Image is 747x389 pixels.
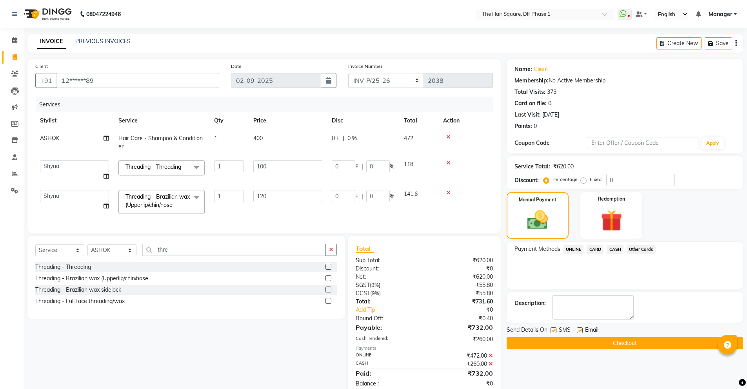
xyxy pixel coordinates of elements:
label: Manual Payment [519,196,556,203]
span: F [355,192,358,201]
div: Payments [356,345,493,352]
div: ₹0 [424,380,499,388]
span: Payment Methods [514,245,560,253]
div: Threading - Brazilian wax sidelock [35,286,121,294]
a: x [173,201,176,208]
span: SGST [356,281,370,289]
div: Points: [514,122,532,130]
div: Service Total: [514,163,550,171]
a: Client [534,65,548,73]
span: 0 % [347,134,357,142]
div: CASH [350,360,424,368]
span: F [355,163,358,171]
iframe: chat widget [714,358,739,381]
div: ₹260.00 [424,335,499,343]
div: Card on file: [514,99,547,108]
div: Sub Total: [350,256,424,265]
span: Hair Care - Shampoo & Conditioner [118,135,203,150]
div: ( ) [350,289,424,298]
div: ₹472.00 [424,352,499,360]
div: Threading - Full face threading/wax [35,297,125,305]
div: ₹620.00 [424,256,499,265]
span: Threading - Brazilian wax (Upperlip/chin/nose [125,193,190,208]
input: Search or Scan [142,244,326,256]
div: Round Off: [350,314,424,323]
button: Checkout [507,337,743,349]
th: Stylist [35,112,114,130]
th: Qty [209,112,249,130]
div: Services [36,97,499,112]
button: +91 [35,73,57,88]
div: 373 [547,88,556,96]
div: Balance : [350,380,424,388]
label: Client [35,63,48,70]
span: Other Cards [627,245,656,254]
span: ONLINE [563,245,584,254]
div: ( ) [350,281,424,289]
a: PREVIOUS INVOICES [75,38,131,45]
button: Create New [656,37,702,49]
label: Redemption [598,195,625,203]
span: 141.6 [404,190,418,197]
span: Email [585,326,598,336]
span: Send Details On [507,326,547,336]
span: CARD [587,245,603,254]
div: Net: [350,273,424,281]
th: Disc [327,112,399,130]
span: SMS [559,326,571,336]
span: % [390,192,394,201]
span: Manager [709,10,732,18]
div: Payable: [350,323,424,332]
span: | [362,192,363,201]
span: | [343,134,344,142]
div: Description: [514,299,546,307]
button: Save [705,37,732,49]
img: _cash.svg [521,208,554,232]
label: Percentage [553,176,578,183]
div: Membership: [514,77,549,85]
div: ₹55.80 [424,289,499,298]
div: ₹620.00 [424,273,499,281]
button: Apply [702,137,724,149]
span: 9% [371,282,379,288]
div: ₹0.40 [424,314,499,323]
span: 400 [253,135,263,142]
th: Price [249,112,327,130]
b: 08047224946 [86,3,121,25]
th: Total [399,112,438,130]
span: CASH [607,245,623,254]
div: ₹620.00 [553,163,574,171]
span: 9% [372,290,379,296]
span: 0 F [332,134,340,142]
span: CGST [356,290,370,297]
input: Enter Offer / Coupon Code [588,137,698,149]
a: x [181,163,185,170]
img: _gift.svg [594,207,629,234]
div: ₹0 [424,265,499,273]
span: 118 [404,161,413,168]
span: ASHOK [40,135,60,142]
label: Fixed [590,176,602,183]
div: Total: [350,298,424,306]
a: Add Tip [350,306,436,314]
span: Threading - Threading [125,163,181,170]
input: Search by Name/Mobile/Email/Code [56,73,219,88]
div: 0 [548,99,551,108]
span: 1 [214,135,217,142]
div: Name: [514,65,532,73]
span: | [362,163,363,171]
div: ₹55.80 [424,281,499,289]
div: Total Visits: [514,88,545,96]
div: ONLINE [350,352,424,360]
div: Paid: [350,369,424,378]
div: ₹732.00 [424,369,499,378]
label: Invoice Number [348,63,382,70]
th: Service [114,112,209,130]
div: ₹0 [437,306,499,314]
div: Last Visit: [514,111,541,119]
div: 0 [534,122,537,130]
div: Threading - Threading [35,263,91,271]
div: ₹260.00 [424,360,499,368]
a: INVOICE [37,35,66,49]
div: Cash Tendered: [350,335,424,343]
